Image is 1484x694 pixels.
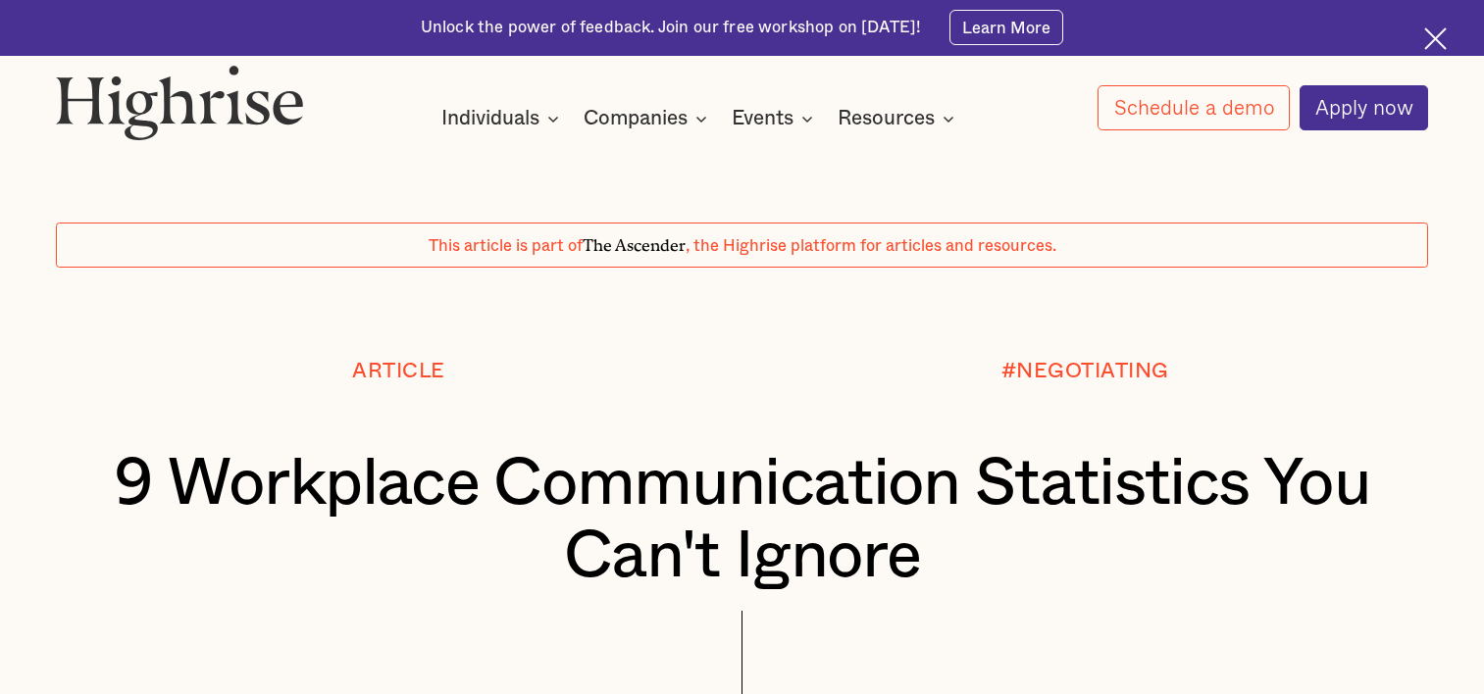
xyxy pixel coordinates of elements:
[838,107,960,130] div: Resources
[584,107,713,130] div: Companies
[441,107,539,130] div: Individuals
[732,107,819,130] div: Events
[421,17,921,39] div: Unlock the power of feedback. Join our free workshop on [DATE]!
[584,107,688,130] div: Companies
[1001,360,1169,382] div: #NEGOTIATING
[1098,85,1290,130] a: Schedule a demo
[949,10,1064,45] a: Learn More
[113,448,1371,593] h1: 9 Workplace Communication Statistics You Can't Ignore
[441,107,565,130] div: Individuals
[1300,85,1429,130] a: Apply now
[583,232,686,252] span: The Ascender
[686,238,1056,254] span: , the Highrise platform for articles and resources.
[1424,27,1447,50] img: Cross icon
[352,360,445,382] div: Article
[56,65,304,139] img: Highrise logo
[732,107,793,130] div: Events
[429,238,583,254] span: This article is part of
[838,107,935,130] div: Resources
